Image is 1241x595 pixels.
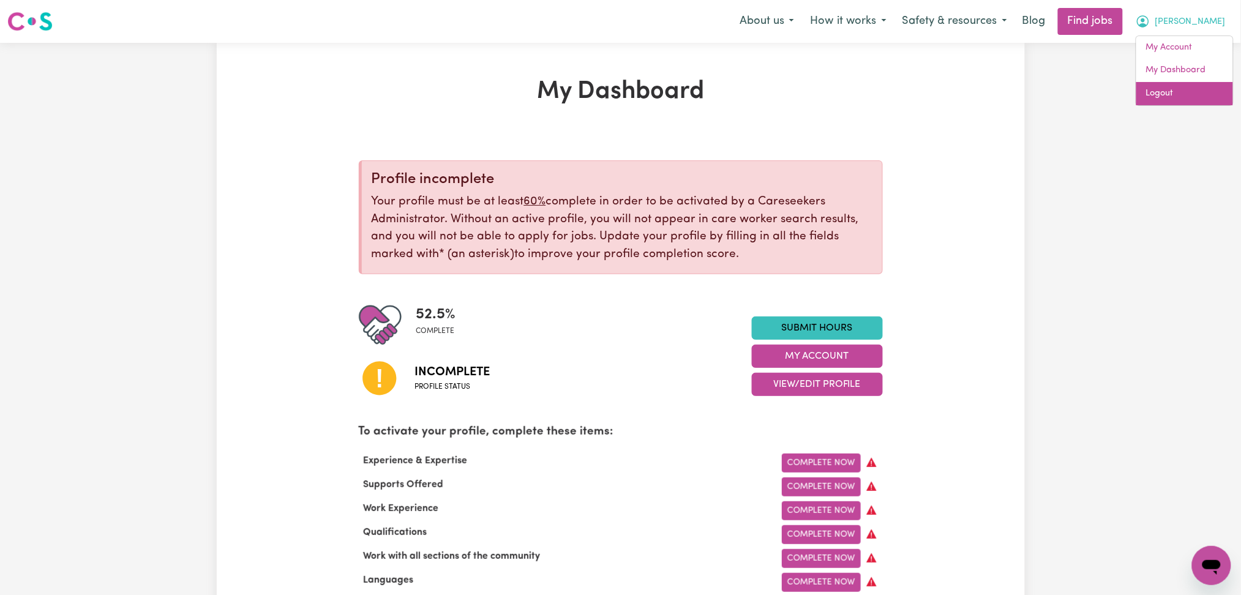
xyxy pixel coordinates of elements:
[1192,546,1231,585] iframe: Button to launch messaging window
[782,501,861,520] a: Complete Now
[440,249,515,260] span: an asterisk
[416,326,456,337] span: complete
[416,304,456,326] span: 52.5 %
[802,9,894,34] button: How it works
[415,363,490,381] span: Incomplete
[782,454,861,473] a: Complete Now
[416,304,466,346] div: Profile completeness: 52.5%
[524,196,546,208] u: 60%
[752,373,883,396] button: View/Edit Profile
[782,573,861,592] a: Complete Now
[7,7,53,36] a: Careseekers logo
[782,525,861,544] a: Complete Now
[782,549,861,568] a: Complete Now
[752,316,883,340] a: Submit Hours
[1136,59,1233,82] a: My Dashboard
[1136,36,1233,59] a: My Account
[415,381,490,392] span: Profile status
[1058,8,1123,35] a: Find jobs
[1128,9,1234,34] button: My Account
[359,456,473,466] span: Experience & Expertise
[1136,36,1234,106] div: My Account
[7,10,53,32] img: Careseekers logo
[732,9,802,34] button: About us
[1136,82,1233,105] a: Logout
[372,171,872,189] div: Profile incomplete
[359,504,444,514] span: Work Experience
[894,9,1015,34] button: Safety & resources
[1155,15,1226,29] span: [PERSON_NAME]
[782,477,861,496] a: Complete Now
[1015,8,1053,35] a: Blog
[752,345,883,368] button: My Account
[359,528,432,537] span: Qualifications
[372,193,872,264] p: Your profile must be at least complete in order to be activated by a Careseekers Administrator. W...
[359,480,449,490] span: Supports Offered
[359,424,883,441] p: To activate your profile, complete these items:
[359,575,419,585] span: Languages
[359,552,546,561] span: Work with all sections of the community
[359,77,883,107] h1: My Dashboard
